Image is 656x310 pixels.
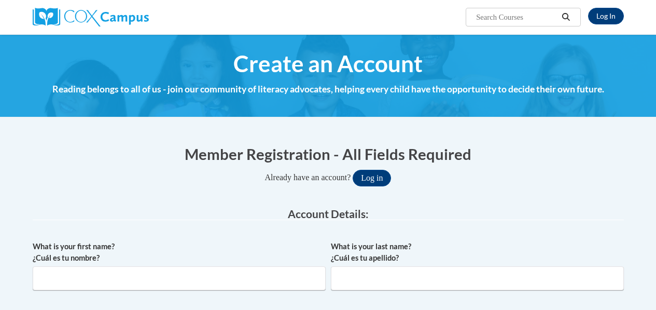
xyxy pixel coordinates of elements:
[33,266,326,290] input: Metadata input
[588,8,624,24] a: Log In
[265,173,351,182] span: Already have an account?
[33,8,149,26] img: Cox Campus
[353,170,391,186] button: Log in
[331,266,624,290] input: Metadata input
[331,241,624,264] label: What is your last name? ¿Cuál es tu apellido?
[33,143,624,165] h1: Member Registration - All Fields Required
[475,11,558,23] input: Search Courses
[33,83,624,96] h4: Reading belongs to all of us - join our community of literacy advocates, helping every child have...
[558,11,574,23] button: Search
[33,241,326,264] label: What is your first name? ¿Cuál es tu nombre?
[233,50,423,77] span: Create an Account
[288,207,369,220] span: Account Details:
